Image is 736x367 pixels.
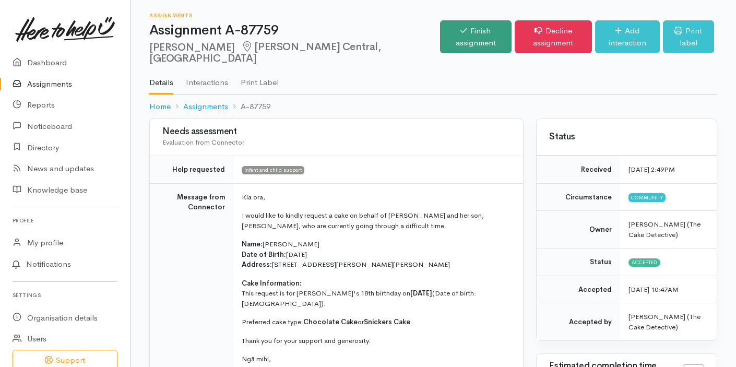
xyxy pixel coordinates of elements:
td: Accepted [537,276,620,303]
strong: Address: [242,260,272,269]
td: Owner [537,211,620,248]
a: Home [149,101,171,113]
nav: breadcrumb [149,94,717,119]
strong: Snickers Cake [364,317,410,326]
td: Circumstance [537,183,620,211]
p: I would like to kindly request a cake on behalf of [PERSON_NAME] and her son, [PERSON_NAME], who ... [242,210,511,231]
a: Finish assignment [440,20,512,53]
a: Decline assignment [515,20,592,53]
a: Details [149,64,173,94]
h1: Assignment A-87759 [149,23,440,38]
h6: Profile [13,214,117,228]
p: This request is for [PERSON_NAME]'s 18th birthday on (Date of birth: [DEMOGRAPHIC_DATA]). [242,278,511,309]
p: [PERSON_NAME] [DATE] [STREET_ADDRESS][PERSON_NAME][PERSON_NAME] [242,239,511,270]
td: Accepted by [537,303,620,341]
a: Assignments [183,101,228,113]
time: [DATE] 10:47AM [628,285,679,294]
h3: Status [549,132,704,142]
h2: [PERSON_NAME] [149,41,440,65]
td: [PERSON_NAME] (The Cake Detective) [620,303,717,341]
a: Add interaction [595,20,660,53]
p: Preferred cake type: or . [242,317,511,327]
span: Community [628,193,666,202]
strong: [DATE] [410,289,432,298]
td: Status [537,248,620,276]
h3: Needs assessment [162,127,511,137]
span: [PERSON_NAME] (The Cake Detective) [628,220,701,239]
strong: Cake Information: [242,279,302,288]
strong: Chocolate Cake [303,317,358,326]
strong: Name: [242,240,263,248]
p: Thank you for your support and generosity. [242,336,511,346]
time: [DATE] 2:49PM [628,165,675,174]
p: Kia ora, [242,192,511,203]
strong: Date of Birth: [242,250,286,259]
p: Ngā mihi, [242,354,511,364]
h6: Settings [13,288,117,302]
td: Received [537,156,620,184]
li: A-87759 [228,101,270,113]
span: Infant and child support [242,166,304,174]
a: Interactions [186,64,228,93]
h6: Assignments [149,13,440,18]
a: Print Label [241,64,279,93]
span: [PERSON_NAME] Central, [GEOGRAPHIC_DATA] [149,40,381,65]
a: Print label [663,20,714,53]
td: Help requested [150,156,233,184]
span: Evaluation from Connector [162,138,244,147]
span: Accepted [628,258,660,267]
